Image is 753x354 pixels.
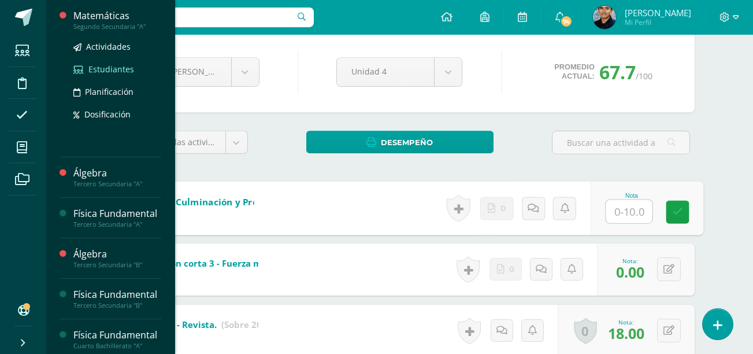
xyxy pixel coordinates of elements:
[120,270,258,281] div: Zona
[73,62,161,76] a: Estudiantes
[73,40,161,53] a: Actividades
[73,288,161,301] div: Física Fundamental
[636,71,652,82] span: /100
[552,131,689,154] input: Buscar una actividad aquí...
[574,318,597,344] a: 0
[221,319,272,330] strong: (Sobre 20.0)
[625,17,691,27] span: Mi Perfil
[337,58,462,86] a: Unidad 4
[306,131,494,153] a: Desempeño
[625,7,691,19] span: [PERSON_NAME]
[86,41,131,52] span: Actividades
[554,62,595,81] span: Promedio actual:
[73,329,161,350] a: Física FundamentalCuarto Bachillerato "A"
[560,15,573,28] span: 74
[616,257,644,265] div: Nota:
[73,167,161,180] div: Álgebra
[73,248,161,269] a: ÁlgebraTercero Secundaria "B"
[608,318,644,326] div: Nota:
[111,208,254,220] div: Proyecto
[73,207,161,228] a: Física FundamentalTercero Secundaria "A"
[73,167,161,188] a: ÁlgebraTercero Secundaria "A"
[111,193,358,211] a: Proyecto 3/3 - Culminación y Presentación
[73,85,161,98] a: Planificación
[73,301,161,309] div: Tercero Secundaria "B"
[616,262,644,282] span: 0.00
[500,197,505,219] span: 0
[351,58,420,85] span: Unidad 4
[608,323,644,343] span: 18.00
[599,60,636,84] span: 67.7
[509,259,514,280] span: 0
[111,196,302,208] b: Proyecto 3/3 - Culminación y Presentación
[73,9,161,23] div: Matemáticas
[605,193,658,199] div: Nota
[73,342,161,350] div: Cuarto Bachillerato "A"
[606,200,652,223] input: 0-10.0
[73,180,161,188] div: Tercero Secundaria "A"
[73,248,161,261] div: Álgebra
[73,108,161,121] a: Dosificación
[120,331,258,342] div: Proyecto
[73,261,161,269] div: Tercero Secundaria "B"
[170,66,235,77] span: [PERSON_NAME]
[73,329,161,342] div: Física Fundamental
[88,64,134,75] span: Estudiantes
[120,316,272,334] a: Proyecto 2/3 - Revista. (Sobre 20.0)
[73,9,161,31] a: MatemáticasSegundo Secundaria "A"
[73,207,161,220] div: Física Fundamental
[133,58,259,86] a: [PERSON_NAME]
[593,6,616,29] img: 34b7d2815c833d3d4a9d7dedfdeadf41.png
[73,23,161,31] div: Segundo Secundaria "A"
[110,131,247,153] a: (100%)Todas las actividades de esta unidad
[73,288,161,309] a: Física FundamentalTercero Secundaria "B"
[73,220,161,228] div: Tercero Secundaria "A"
[381,132,433,153] span: Desempeño
[85,86,133,97] span: Planificación
[84,109,131,120] span: Dosificación
[54,8,314,27] input: Busca un usuario...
